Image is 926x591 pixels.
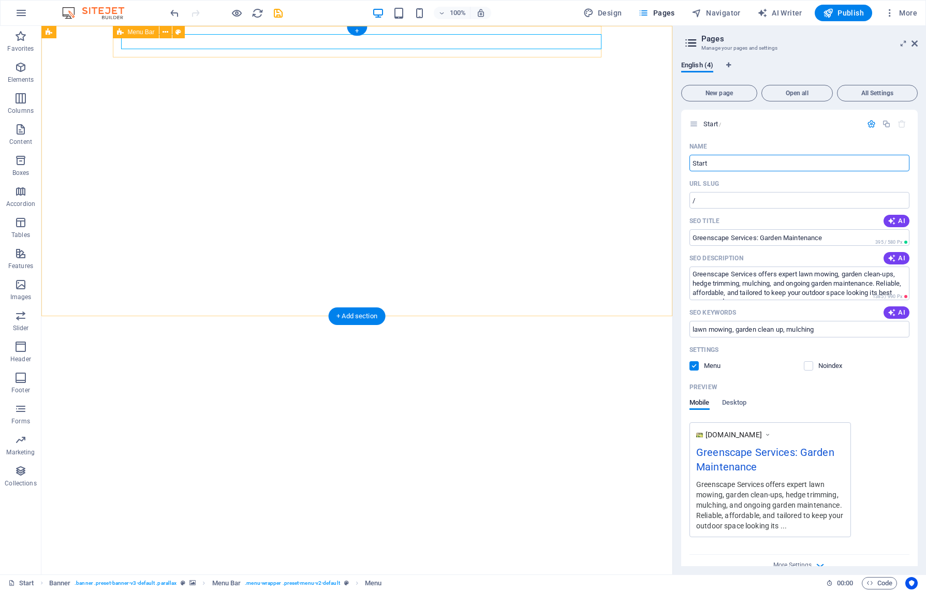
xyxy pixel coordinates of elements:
span: Code [866,577,892,589]
span: Design [583,8,622,18]
p: Features [8,262,33,270]
span: Navigator [692,8,741,18]
button: Code [862,577,897,589]
div: Settings [867,120,876,128]
span: AI [888,217,905,225]
p: Content [9,138,32,146]
span: Mobile [689,396,710,411]
textarea: The text in search results and social media The text in search results and social media The text ... [689,267,909,300]
i: This element is a customizable preset [181,580,185,586]
button: Navigator [687,5,745,21]
button: reload [251,7,263,19]
div: Design (Ctrl+Alt+Y) [579,5,626,21]
i: This element contains a background [189,580,196,586]
button: All Settings [837,85,918,101]
span: Menu Bar [128,29,155,35]
p: SEO Description [689,254,743,262]
p: Header [10,355,31,363]
span: Click to select. Double-click to edit [212,577,241,589]
button: AI [884,252,909,264]
span: All Settings [842,90,913,96]
img: Editor Logo [60,7,137,19]
span: [DOMAIN_NAME] [705,430,762,440]
button: Open all [761,85,833,101]
i: On resize automatically adjust zoom level to fit chosen device. [476,8,486,18]
label: The page title in search results and browser tabs [689,217,719,225]
button: New page [681,85,757,101]
p: Footer [11,386,30,394]
button: AI [884,215,909,227]
h3: Manage your pages and settings [701,43,897,53]
i: Reload page [252,7,263,19]
button: 100% [434,7,471,19]
p: Define if you want this page to be shown in auto-generated navigation. [704,361,738,371]
span: . menu-wrapper .preset-menu-v2-default [245,577,340,589]
div: Duplicate [882,120,891,128]
span: / [719,122,721,127]
img: gardener-mowing-lawn-with-a-push-mower-on-a-sunny-afternoon-wearing-boots-and-shorts.png [696,432,703,438]
div: Language Tabs [681,61,918,81]
p: Marketing [6,448,35,456]
p: Instruct search engines to exclude this page from search results. [818,361,852,371]
span: . banner .preset-banner-v3-default .parallax [75,577,177,589]
p: Columns [8,107,34,115]
span: Click to select. Double-click to edit [365,577,381,589]
p: Forms [11,417,30,425]
button: AI Writer [753,5,806,21]
h6: Session time [826,577,854,589]
h2: Pages [701,34,918,43]
span: Calculated pixel length in search results [871,293,909,300]
p: Boxes [12,169,30,177]
button: Usercentrics [905,577,918,589]
span: AI [888,308,905,317]
p: Elements [8,76,34,84]
p: Settings [689,346,718,354]
p: Accordion [6,200,35,208]
span: 1385 / 990 Px [873,294,902,299]
span: Click to open page [703,120,721,128]
button: Pages [634,5,679,21]
button: AI [884,306,909,319]
div: The startpage cannot be deleted [898,120,906,128]
span: : [844,579,846,587]
span: AI Writer [757,8,802,18]
p: Collections [5,479,36,487]
p: SEO Title [689,217,719,225]
label: Last part of the URL for this page [689,180,719,188]
button: More Settings [793,559,806,571]
span: Open all [766,90,828,96]
input: Last part of the URL for this page Last part of the URL for this page Last part of the URL for th... [689,192,909,209]
p: Images [10,293,32,301]
div: Start/ [700,121,862,127]
p: Tables [11,231,30,239]
div: + Add section [328,307,386,325]
div: Greenscape Services: Garden Maintenance [696,445,844,479]
span: 00 00 [837,577,853,589]
span: AI [888,254,905,262]
div: + [347,26,367,36]
nav: breadcrumb [49,577,382,589]
button: Design [579,5,626,21]
span: Publish [823,8,864,18]
button: Publish [815,5,872,21]
div: Greenscape Services offers expert lawn mowing, garden clean-ups, hedge trimming, mulching, and on... [696,479,844,531]
span: More [885,8,917,18]
p: Preview of your page in search results [689,383,717,391]
h6: 100% [449,7,466,19]
p: Slider [13,324,29,332]
p: Name [689,142,707,151]
a: Click to cancel selection. Double-click to open Pages [8,577,34,589]
p: SEO Keywords [689,308,736,317]
button: undo [168,7,181,19]
p: URL SLUG [689,180,719,188]
i: Save (Ctrl+S) [272,7,284,19]
div: Preview [689,398,746,418]
span: Calculated pixel length in search results [873,239,909,246]
span: 395 / 580 Px [875,240,902,245]
button: More [880,5,921,21]
i: Undo: Change pages (Ctrl+Z) [169,7,181,19]
p: Favorites [7,45,34,53]
i: This element is a customizable preset [344,580,349,586]
span: Desktop [722,396,747,411]
span: English (4) [681,59,713,73]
